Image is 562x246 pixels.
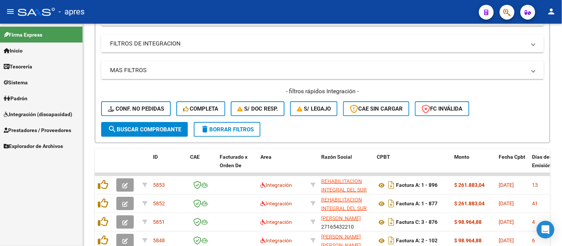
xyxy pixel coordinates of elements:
span: CPBT [377,154,390,160]
h4: - filtros rápidos Integración - [101,87,544,95]
mat-panel-title: MAS FILTROS [110,66,526,74]
span: REHABILITACION INTEGRAL DEL SUR S. A. [321,197,367,220]
span: [DATE] [499,182,514,188]
div: 30715516000 [321,177,371,193]
mat-expansion-panel-header: MAS FILTROS [101,61,544,79]
span: FC Inválida [422,105,463,112]
span: [DATE] [499,200,514,206]
span: REHABILITACION INTEGRAL DEL SUR S. A. [321,178,367,201]
datatable-header-cell: Area [257,149,307,182]
span: 6 [532,237,535,243]
button: Conf. no pedidas [101,101,171,116]
span: Padrón [4,94,27,102]
i: Descargar documento [386,179,396,191]
button: Buscar Comprobante [101,122,188,137]
span: Sistema [4,78,28,87]
span: S/ legajo [297,105,331,112]
datatable-header-cell: CAE [187,149,217,182]
span: - apres [59,4,84,20]
span: Explorador de Archivos [4,142,63,150]
mat-expansion-panel-header: FILTROS DE INTEGRACION [101,35,544,53]
span: 4 [532,219,535,225]
span: [DATE] [499,237,514,243]
span: 13 [532,182,538,188]
span: Días desde Emisión [532,154,558,168]
span: ID [153,154,158,160]
datatable-header-cell: Fecha Cpbt [496,149,529,182]
span: Integración [260,200,292,206]
datatable-header-cell: Facturado x Orden De [217,149,257,182]
span: Integración (discapacidad) [4,110,72,118]
span: Integración [260,237,292,243]
span: 5852 [153,200,165,206]
strong: Factura C: 3 - 876 [396,219,438,225]
span: 5853 [153,182,165,188]
span: Integración [260,219,292,225]
strong: Factura A: 1 - 877 [396,201,438,207]
button: FC Inválida [415,101,469,116]
span: Monto [455,154,470,160]
strong: $ 98.964,88 [455,237,482,243]
strong: $ 98.964,88 [455,219,482,225]
datatable-header-cell: Monto [452,149,496,182]
span: [PERSON_NAME] [321,215,361,221]
mat-icon: person [547,7,556,16]
strong: $ 261.883,04 [455,182,485,188]
span: CAE SIN CARGAR [350,105,403,112]
mat-icon: search [108,125,117,134]
i: Descargar documento [386,216,396,228]
button: Completa [176,101,225,116]
button: CAE SIN CARGAR [343,101,409,116]
datatable-header-cell: Razón Social [318,149,374,182]
span: Tesorería [4,63,32,71]
span: 5848 [153,237,165,243]
span: Razón Social [321,154,352,160]
strong: Factura A: 2 - 102 [396,238,438,244]
mat-icon: menu [6,7,15,16]
span: Inicio [4,47,23,55]
mat-icon: delete [200,125,209,134]
span: Completa [183,105,219,112]
datatable-header-cell: ID [150,149,187,182]
span: Borrar Filtros [200,126,254,133]
span: Area [260,154,272,160]
strong: Factura A: 1 - 896 [396,182,438,188]
mat-panel-title: FILTROS DE INTEGRACION [110,40,526,48]
button: S/ legajo [290,101,337,116]
span: Firma Express [4,31,42,39]
span: S/ Doc Resp. [237,105,278,112]
span: Buscar Comprobante [108,126,181,133]
div: 30715516000 [321,196,371,211]
div: 27165432210 [321,214,371,230]
span: Prestadores / Proveedores [4,126,71,134]
i: Descargar documento [386,198,396,209]
span: Facturado x Orden De [220,154,247,168]
button: Borrar Filtros [194,122,260,137]
span: CAE [190,154,200,160]
span: Fecha Cpbt [499,154,526,160]
button: S/ Doc Resp. [231,101,285,116]
span: Integración [260,182,292,188]
span: Conf. no pedidas [108,105,164,112]
datatable-header-cell: CPBT [374,149,452,182]
div: Open Intercom Messenger [537,221,555,239]
span: [DATE] [499,219,514,225]
span: 41 [532,200,538,206]
span: 5851 [153,219,165,225]
strong: $ 261.883,04 [455,200,485,206]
